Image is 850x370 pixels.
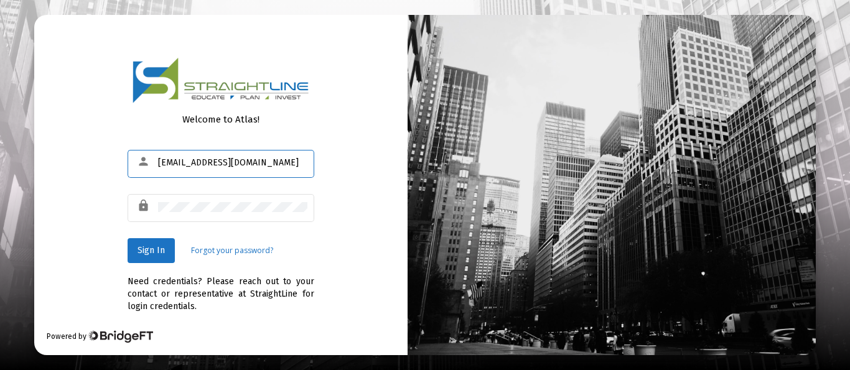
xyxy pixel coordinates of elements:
img: Bridge Financial Technology Logo [88,330,153,343]
button: Sign In [128,238,175,263]
img: Logo [133,57,309,104]
a: Forgot your password? [191,244,273,257]
div: Need credentials? Please reach out to your contact or representative at StraightLine for login cr... [128,263,314,313]
div: Powered by [47,330,153,343]
input: Email or Username [158,158,307,168]
span: Sign In [138,245,165,256]
mat-icon: person [137,154,152,169]
mat-icon: lock [137,198,152,213]
div: Welcome to Atlas! [128,113,314,126]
